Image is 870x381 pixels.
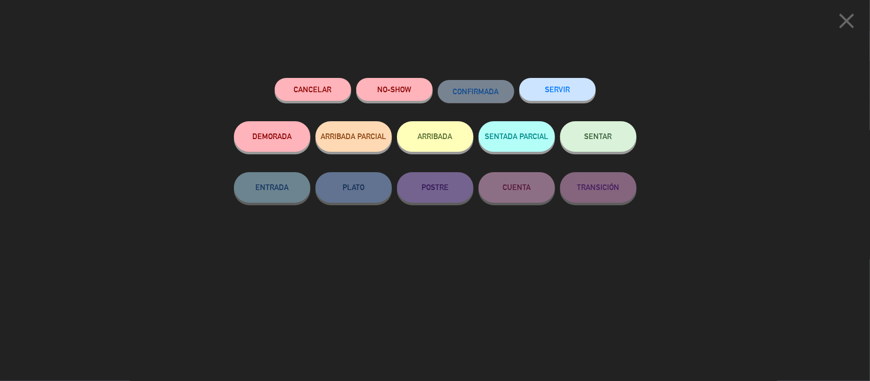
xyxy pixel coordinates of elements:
[479,172,555,203] button: CUENTA
[234,172,310,203] button: ENTRADA
[453,87,499,96] span: CONFIRMADA
[234,121,310,152] button: DEMORADA
[479,121,555,152] button: SENTADA PARCIAL
[315,121,392,152] button: ARRIBADA PARCIAL
[560,172,637,203] button: TRANSICIÓN
[397,172,473,203] button: POSTRE
[315,172,392,203] button: PLATO
[275,78,351,101] button: Cancelar
[560,121,637,152] button: SENTAR
[585,132,612,141] span: SENTAR
[397,121,473,152] button: ARRIBADA
[356,78,433,101] button: NO-SHOW
[831,8,862,38] button: close
[834,8,859,34] i: close
[321,132,386,141] span: ARRIBADA PARCIAL
[519,78,596,101] button: SERVIR
[438,80,514,103] button: CONFIRMADA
